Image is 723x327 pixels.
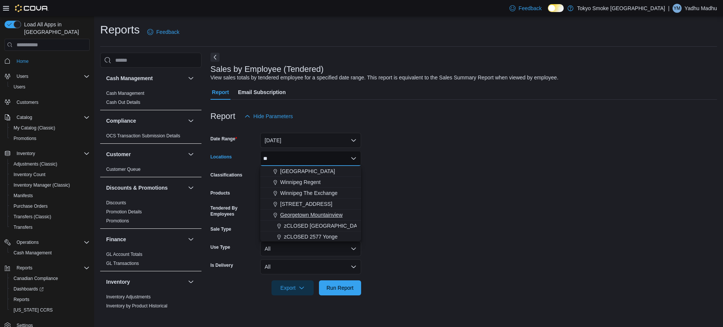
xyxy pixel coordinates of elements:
[11,134,90,143] span: Promotions
[106,218,129,224] a: Promotions
[280,189,337,197] span: Winnipeg The Exchange
[186,74,195,83] button: Cash Management
[14,203,48,209] span: Purchase Orders
[15,5,49,12] img: Cova
[326,284,354,292] span: Run Report
[280,178,320,186] span: Winnipeg Regent
[8,123,93,133] button: My Catalog (Classic)
[106,294,151,300] a: Inventory Adjustments
[14,113,90,122] span: Catalog
[14,250,52,256] span: Cash Management
[106,91,144,96] a: Cash Management
[11,123,58,132] a: My Catalog (Classic)
[210,65,324,74] h3: Sales by Employee (Tendered)
[106,151,185,158] button: Customer
[210,53,220,62] button: Next
[106,236,126,243] h3: Finance
[106,75,185,82] button: Cash Management
[106,312,153,318] a: Inventory Count Details
[106,209,142,214] a: Promotion Details
[14,149,90,158] span: Inventory
[2,263,93,273] button: Reports
[685,4,717,13] p: Yadhu Madhu
[14,135,37,141] span: Promotions
[11,306,90,315] span: Washington CCRS
[100,250,201,271] div: Finance
[210,226,231,232] label: Sale Type
[8,159,93,169] button: Adjustments (Classic)
[11,170,90,179] span: Inventory Count
[106,166,140,172] span: Customer Queue
[17,151,35,157] span: Inventory
[17,114,32,120] span: Catalog
[106,184,185,192] button: Discounts & Promotions
[210,190,230,196] label: Products
[11,191,36,200] a: Manifests
[106,133,180,139] span: OCS Transaction Submission Details
[272,280,314,295] button: Export
[8,222,93,233] button: Transfers
[11,284,90,294] span: Dashboards
[351,155,357,161] button: Close list of options
[11,274,90,283] span: Canadian Compliance
[186,235,195,244] button: Finance
[280,200,332,208] span: [STREET_ADDRESS]
[2,148,93,159] button: Inventory
[548,4,564,12] input: Dark Mode
[519,5,541,12] span: Feedback
[210,244,230,250] label: Use Type
[319,280,361,295] button: Run Report
[210,205,257,217] label: Tendered By Employees
[2,112,93,123] button: Catalog
[8,273,93,284] button: Canadian Compliance
[106,200,126,206] span: Discounts
[260,133,361,148] button: [DATE]
[11,248,55,257] a: Cash Management
[276,280,309,295] span: Export
[106,278,130,286] h3: Inventory
[14,224,32,230] span: Transfers
[2,237,93,248] button: Operations
[17,99,38,105] span: Customers
[11,212,54,221] a: Transfers (Classic)
[673,4,682,13] div: Yadhu Madhu
[212,85,229,100] span: Report
[210,262,233,268] label: Is Delivery
[14,238,42,247] button: Operations
[238,85,286,100] span: Email Subscription
[8,190,93,201] button: Manifests
[284,222,408,230] span: zCLOSED [GEOGRAPHIC_DATA][PERSON_NAME]
[280,211,343,219] span: Georgetown Mountainview
[11,295,90,304] span: Reports
[260,166,361,253] div: Choose from the following options
[106,184,168,192] h3: Discounts & Promotions
[14,182,70,188] span: Inventory Manager (Classic)
[14,57,32,66] a: Home
[11,202,90,211] span: Purchase Orders
[14,98,41,107] a: Customers
[106,75,153,82] h3: Cash Management
[186,183,195,192] button: Discounts & Promotions
[106,99,140,105] span: Cash Out Details
[11,223,90,232] span: Transfers
[8,180,93,190] button: Inventory Manager (Classic)
[11,284,47,294] a: Dashboards
[11,212,90,221] span: Transfers (Classic)
[8,294,93,305] button: Reports
[14,113,35,122] button: Catalog
[260,177,361,188] button: Winnipeg Regent
[260,210,361,221] button: Georgetown Mountainview
[106,251,142,257] span: GL Account Totals
[577,4,665,13] p: Tokyo Smoke [GEOGRAPHIC_DATA]
[11,191,90,200] span: Manifests
[186,116,195,125] button: Compliance
[106,100,140,105] a: Cash Out Details
[260,221,361,231] button: zCLOSED [GEOGRAPHIC_DATA][PERSON_NAME]
[2,97,93,108] button: Customers
[11,123,90,132] span: My Catalog (Classic)
[8,305,93,315] button: [US_STATE] CCRS
[2,55,93,66] button: Home
[14,149,38,158] button: Inventory
[11,170,49,179] a: Inventory Count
